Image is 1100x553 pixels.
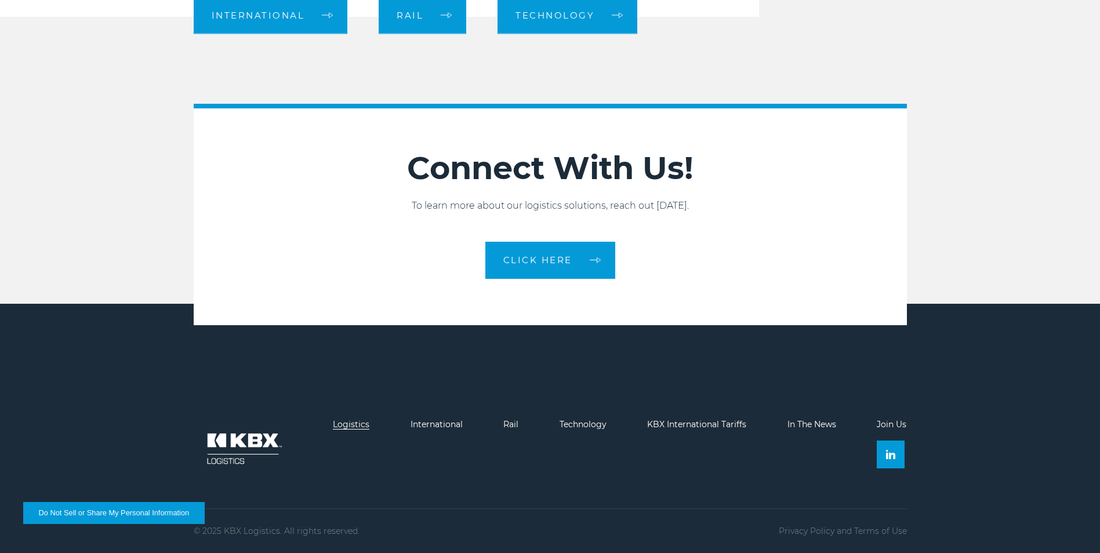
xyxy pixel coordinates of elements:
a: International [411,419,463,430]
span: CLICK HERE [503,256,572,264]
a: CLICK HERE arrow arrow [485,242,615,279]
span: International [212,11,305,20]
a: Rail [503,419,518,430]
button: Do Not Sell or Share My Personal Information [23,502,205,524]
span: Technology [515,11,594,20]
span: Rail [397,11,423,20]
h2: Connect With Us! [194,149,907,187]
p: To learn more about our logistics solutions, reach out [DATE]. [194,199,907,213]
a: Terms of Use [854,526,907,536]
a: Join Us [877,419,906,430]
p: © 2025 KBX Logistics. All rights reserved. [194,526,360,536]
img: kbx logo [194,420,292,478]
a: KBX International Tariffs [647,419,746,430]
a: Privacy Policy [779,526,834,536]
a: In The News [787,419,836,430]
a: Technology [560,419,607,430]
a: Logistics [333,419,369,430]
span: and [837,526,852,536]
img: Linkedin [886,450,895,459]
